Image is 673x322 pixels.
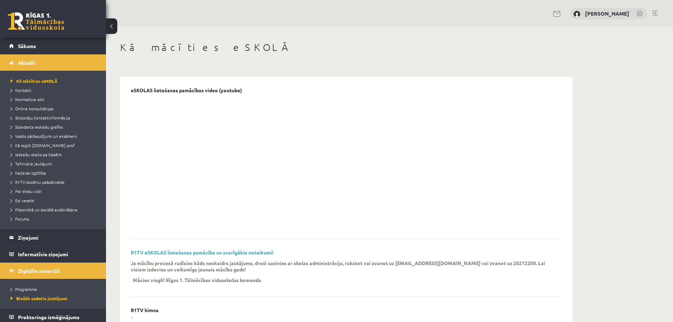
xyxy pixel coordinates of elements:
a: [PERSON_NAME] [585,10,629,17]
a: Kā iegūt [DOMAIN_NAME] prof [11,142,99,148]
span: Pilsoniskā un sociālā audzināšana [11,207,77,212]
a: Kontakti [11,87,99,93]
span: R1TV skolēnu pašpārvalde [11,179,65,185]
a: Karjeras izglītība [11,170,99,176]
span: Ieskaišu skaits pa klasēm [11,152,61,157]
span: Skolotāju kontaktinformācija [11,115,70,121]
a: Esi vesels! [11,197,99,204]
span: Proktoringa izmēģinājums [18,314,79,320]
span: Digitālie materiāli [18,268,60,274]
a: Informatīvie ziņojumi [9,246,97,262]
span: Sākums [18,43,36,49]
a: Aktuāli [9,54,97,71]
a: Normatīvie akti [11,96,99,103]
span: Valsts pārbaudījumi un eksāmeni [11,133,77,139]
span: Forums [11,216,29,222]
p: R1TV himna [131,307,159,313]
a: Pilsoniskā un sociālā audzināšana [11,206,99,213]
a: Valsts pārbaudījumi un eksāmeni [11,133,99,139]
a: R1TV skolēnu pašpārvalde [11,179,99,185]
a: Par drošu vidi! [11,188,99,194]
span: Par drošu vidi! [11,188,42,194]
a: Standarta ieskaišu grafiks [11,124,99,130]
a: Biežāk uzdotie jautājumi [11,295,99,301]
a: Tehniskie jautājumi [11,160,99,167]
p: Rīgas 1. Tālmācības vidusskolas komanda [166,277,261,283]
span: Standarta ieskaišu grafiks [11,124,63,130]
legend: Informatīvie ziņojumi [18,246,97,262]
span: Kā iegūt [DOMAIN_NAME] prof [11,142,75,148]
legend: Ziņojumi [18,229,97,246]
a: Digitālie materiāli [9,263,97,279]
p: Ja mācību procesā radīsies kāds neskaidrs jautājums, droši sazinies ar skolas administrāciju, rak... [131,260,551,273]
a: Forums [11,216,99,222]
a: Programma [11,286,99,292]
span: Online konsultācijas [11,106,53,111]
a: Sākums [9,38,97,54]
a: Skolotāju kontaktinformācija [11,115,99,121]
span: Kontakti [11,87,31,93]
a: Rīgas 1. Tālmācības vidusskola [8,12,64,30]
p: Mācies viegli! [133,277,165,283]
p: eSKOLAS lietošanas pamācības video (youtube) [131,87,242,93]
a: R1TV eSKOLAS lietošanas pamācība un svarīgākie noteikumi! [131,249,273,256]
img: Maija Petruse [573,11,580,18]
span: Aktuāli [18,59,35,66]
span: Karjeras izglītība [11,170,46,176]
span: Tehniskie jautājumi [11,161,52,166]
a: Ziņojumi [9,229,97,246]
a: Kā mācīties eSKOLĀ [11,78,99,84]
span: Normatīvie akti [11,96,45,102]
span: Biežāk uzdotie jautājumi [11,295,67,301]
span: Esi vesels! [11,198,34,203]
a: Ieskaišu skaits pa klasēm [11,151,99,158]
a: Online konsultācijas [11,105,99,112]
h1: Kā mācīties eSKOLĀ [120,41,572,53]
span: Programma [11,286,37,292]
span: Kā mācīties eSKOLĀ [11,78,58,84]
